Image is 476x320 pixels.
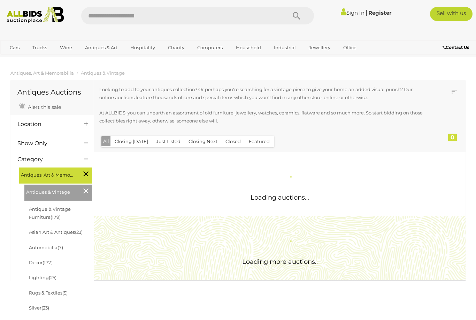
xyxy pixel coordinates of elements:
p: At ALLBIDS, you can unearth an assortment of old furniture, jewellery, watches, ceramics, flatwar... [99,109,425,125]
a: Sports [5,53,29,65]
span: (179) [51,214,61,220]
button: All [101,136,111,146]
a: Silver(23) [29,305,49,311]
a: Antiques, Art & Memorabilia [10,70,74,76]
span: Alert this sale [26,104,61,110]
a: Jewellery [304,42,335,53]
img: Allbids.com.au [3,7,67,23]
h4: Show Only [17,140,74,147]
a: Asian Art & Antiques(23) [29,229,83,235]
a: Antique & Vintage Furniture(179) [29,206,71,220]
a: Automobilia(7) [29,245,63,250]
p: Looking to add to your antiques collection? Or perhaps you're searching for a vintage piece to gi... [99,85,425,102]
button: Closing Next [184,136,222,147]
a: Decor(177) [29,260,53,265]
span: (177) [43,260,53,265]
span: Loading auctions... [251,194,309,201]
h1: Antiques Auctions [17,88,87,96]
a: Sell with us [430,7,473,21]
a: Antiques & Vintage [81,70,125,76]
a: Sign In [341,9,364,16]
span: Antiques & Vintage [26,186,78,196]
a: Computers [193,42,227,53]
span: Antiques, Art & Memorabilia [21,169,73,179]
a: Industrial [269,42,300,53]
b: Contact Us [443,45,469,50]
a: Household [231,42,266,53]
span: | [366,9,367,16]
span: (5) [62,290,68,296]
a: Office [339,42,361,53]
span: (23) [75,229,83,235]
h4: Location [17,121,74,127]
a: Lighting(25) [29,275,56,280]
a: Cars [5,42,24,53]
button: Featured [245,136,274,147]
a: Alert this sale [17,101,63,112]
button: Closed [221,136,245,147]
span: (25) [49,275,56,280]
a: Charity [163,42,189,53]
a: Register [368,9,391,16]
span: Loading more auctions.. [242,258,318,266]
button: Closing [DATE] [110,136,152,147]
a: [GEOGRAPHIC_DATA] [32,53,91,65]
button: Just Listed [152,136,185,147]
a: Wine [55,42,77,53]
div: 0 [448,134,457,141]
a: Rugs & Textiles(5) [29,290,68,296]
span: (23) [41,305,49,311]
h4: Category [17,156,74,163]
a: Antiques & Art [80,42,122,53]
a: Hospitality [126,42,160,53]
a: Trucks [28,42,52,53]
button: Search [279,7,314,24]
a: Contact Us [443,44,471,51]
span: (7) [57,245,63,250]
